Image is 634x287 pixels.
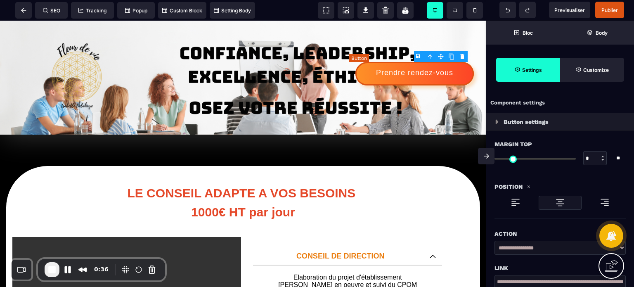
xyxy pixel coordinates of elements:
img: loading [555,198,565,208]
b: LE CONSEIL ADAPTE A VOS BESOINS 1000€ HT par jour [127,166,359,198]
span: Open Layer Manager [560,21,634,45]
span: Publier [601,7,618,13]
div: Action [494,229,626,239]
div: Component settings [486,95,634,111]
p: Elaboration du projet d'établissement [PERSON_NAME] en oeuvre et suivi du CPOM [261,253,434,268]
strong: Bloc [523,30,533,36]
span: SEO [43,7,60,14]
p: CONSEIL DE DIRECTION [259,231,421,240]
strong: Settings [522,67,542,73]
span: Popup [125,7,147,14]
img: loading [511,197,520,207]
span: Settings [496,58,560,82]
span: Tracking [78,7,106,14]
span: Custom Block [162,7,202,14]
span: View components [318,2,334,19]
p: Position [494,182,523,192]
strong: Body [596,30,608,36]
span: Screenshot [338,2,354,19]
span: Open Style Manager [560,58,624,82]
img: loading [527,185,531,189]
span: Setting Body [214,7,251,14]
img: loading [495,119,499,124]
p: Button settings [504,117,549,127]
div: Link [494,263,626,273]
img: loading [600,197,610,207]
span: Previsualiser [554,7,585,13]
strong: Customize [583,67,609,73]
span: Open Blocks [486,21,560,45]
span: Preview [549,2,590,18]
button: Prendre rendez-vous [355,41,474,65]
span: Margin Top [494,139,532,149]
